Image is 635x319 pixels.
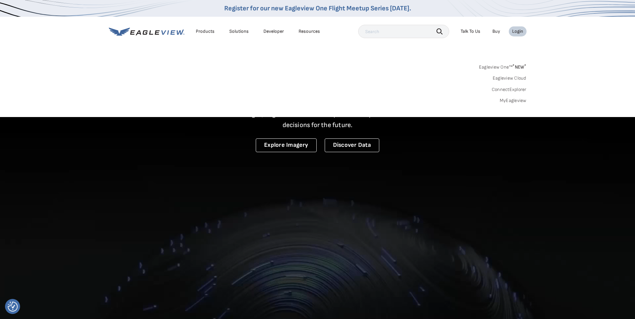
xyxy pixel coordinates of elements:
div: Talk To Us [461,28,480,34]
span: NEW [512,64,526,70]
a: Eagleview Cloud [493,75,527,81]
a: Discover Data [325,138,379,152]
a: Developer [263,28,284,34]
a: Eagleview One™*NEW* [479,62,527,70]
input: Search [358,25,449,38]
img: Revisit consent button [8,302,18,312]
div: Solutions [229,28,249,34]
a: Explore Imagery [256,138,317,152]
a: Buy [492,28,500,34]
div: Products [196,28,215,34]
div: Resources [299,28,320,34]
button: Consent Preferences [8,302,18,312]
a: MyEagleview [500,98,527,104]
a: ConnectExplorer [492,87,527,93]
a: Register for our new Eagleview One Flight Meetup Series [DATE]. [224,4,411,12]
div: Login [512,28,523,34]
